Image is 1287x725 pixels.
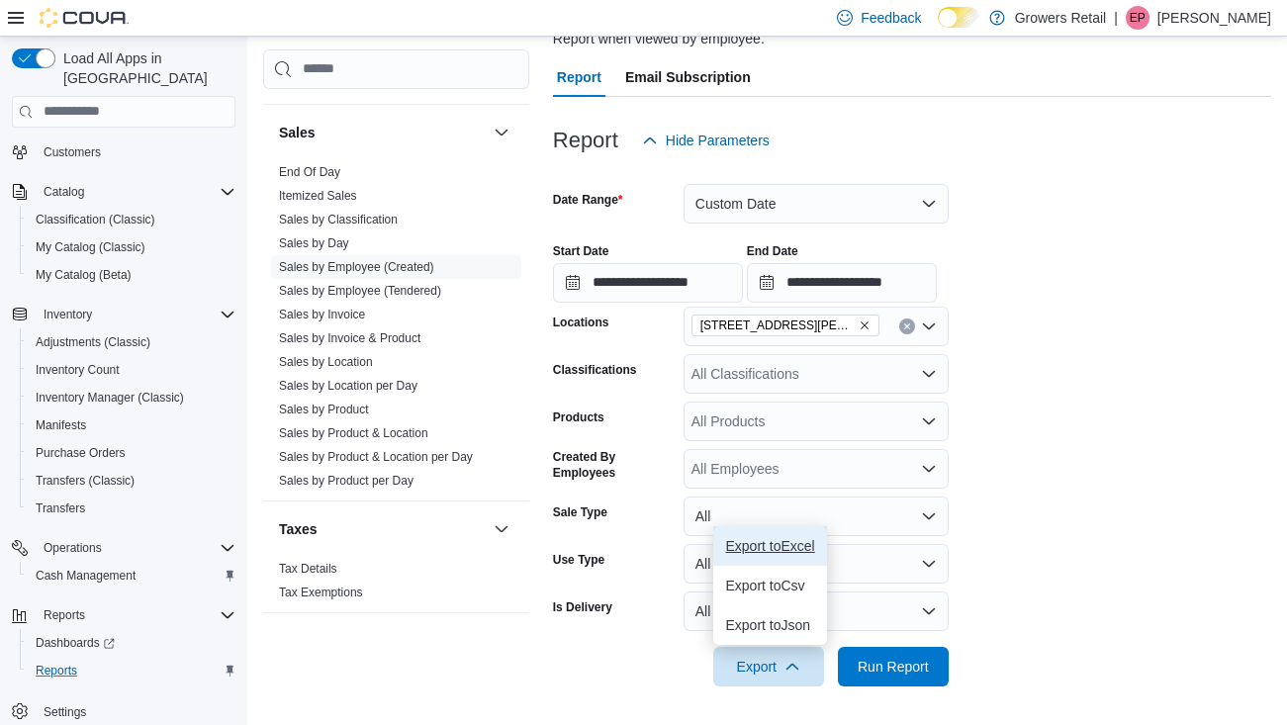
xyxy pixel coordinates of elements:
span: My Catalog (Classic) [28,235,235,259]
span: Purchase Orders [36,445,126,461]
button: Export toExcel [713,526,826,566]
a: Sales by Invoice & Product [279,331,420,345]
span: Sales by Day [279,235,349,251]
a: Itemized Sales [279,189,357,203]
h3: Report [553,129,618,152]
span: Sales by Invoice [279,307,365,322]
span: Reports [44,607,85,623]
span: Inventory [44,307,92,322]
label: Is Delivery [553,599,612,615]
a: Dashboards [28,631,123,655]
button: Customers [4,137,243,166]
button: Clear input [899,318,915,334]
p: Growers Retail [1015,6,1107,30]
span: Transfers [36,500,85,516]
button: My Catalog (Beta) [20,261,243,289]
button: Reports [36,603,93,627]
span: My Catalog (Beta) [36,267,132,283]
button: Open list of options [921,366,937,382]
button: Inventory Manager (Classic) [20,384,243,411]
a: Sales by Product & Location [279,426,428,440]
a: Sales by Location per Day [279,379,417,393]
span: Sales by Product & Location per Day [279,449,473,465]
button: Sales [490,121,513,144]
span: Manifests [36,417,86,433]
button: Reports [20,657,243,684]
a: Customers [36,140,109,164]
span: Classification (Classic) [28,208,235,231]
label: Sale Type [553,504,607,520]
a: Reports [28,659,85,682]
a: Dashboards [20,629,243,657]
span: Export [725,647,812,686]
button: Purchase Orders [20,439,243,467]
label: End Date [747,243,798,259]
button: Inventory [4,301,243,328]
a: End Of Day [279,165,340,179]
a: Sales by Day [279,236,349,250]
span: Export to Excel [725,538,814,554]
a: My Catalog (Beta) [28,263,139,287]
span: Settings [36,698,235,723]
a: Adjustments (Classic) [28,330,158,354]
button: Cash Management [20,562,243,589]
button: All [684,591,949,631]
span: Feedback [861,8,921,28]
span: Adjustments (Classic) [36,334,150,350]
a: Purchase Orders [28,441,134,465]
a: Sales by Product [279,403,369,416]
span: Adjustments (Classic) [28,330,235,354]
img: Cova [40,8,129,28]
input: Press the down key to open a popover containing a calendar. [747,263,937,303]
span: Settings [44,704,86,720]
span: My Catalog (Classic) [36,239,145,255]
span: Dark Mode [938,28,939,29]
a: Sales by Employee (Created) [279,260,434,274]
button: Inventory Count [20,356,243,384]
p: [PERSON_NAME] [1157,6,1271,30]
button: My Catalog (Classic) [20,233,243,261]
span: Sales by Location per Day [279,378,417,394]
h3: Taxes [279,519,318,539]
a: Sales by Invoice [279,308,365,321]
button: Open list of options [921,461,937,477]
label: Locations [553,315,609,330]
span: Inventory Manager (Classic) [36,390,184,406]
label: Use Type [553,552,604,568]
span: Customers [44,144,101,160]
span: Report [557,57,601,97]
a: Manifests [28,413,94,437]
span: Inventory Count [28,358,235,382]
span: Cash Management [36,568,136,584]
a: Cash Management [28,564,143,588]
span: Purchase Orders [28,441,235,465]
a: Tax Details [279,562,337,576]
span: [STREET_ADDRESS][PERSON_NAME] [700,316,855,335]
a: Inventory Count [28,358,128,382]
span: Dashboards [28,631,235,655]
input: Press the down key to open a popover containing a calendar. [553,263,743,303]
span: Tax Details [279,561,337,577]
button: Sales [279,123,486,142]
button: Settings [4,696,243,725]
button: Open list of options [921,318,937,334]
label: Classifications [553,362,637,378]
button: Catalog [36,180,92,204]
button: Manifests [20,411,243,439]
span: Catalog [36,180,235,204]
input: Dark Mode [938,7,979,28]
div: Eliot Pivato [1126,6,1149,30]
button: Taxes [490,517,513,541]
a: Transfers [28,497,93,520]
a: My Catalog (Classic) [28,235,153,259]
span: Transfers (Classic) [36,473,135,489]
span: Export to Json [725,617,814,633]
button: Inventory [36,303,100,326]
span: Operations [44,540,102,556]
label: Products [553,409,604,425]
button: All [684,497,949,536]
span: Customers [36,139,235,164]
label: Date Range [553,192,623,208]
span: Inventory Manager (Classic) [28,386,235,409]
span: My Catalog (Beta) [28,263,235,287]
